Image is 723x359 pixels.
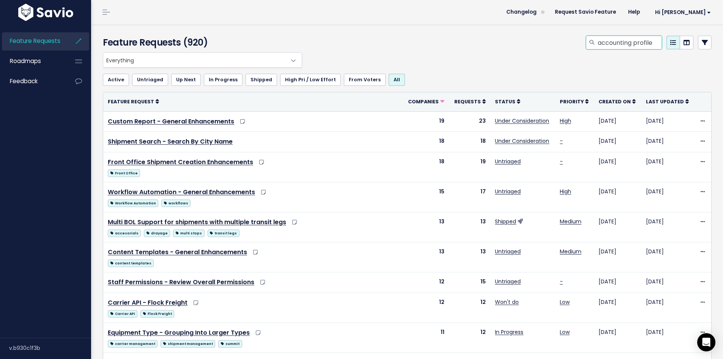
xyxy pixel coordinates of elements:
[108,137,233,146] a: Shipment Search - Search By City Name
[506,9,537,15] span: Changelog
[10,57,41,65] span: Roadmaps
[622,6,646,18] a: Help
[144,229,170,237] span: drayage
[2,32,63,50] a: Feature Requests
[108,169,140,177] span: Front Office
[218,340,242,348] span: summit
[495,218,516,225] a: Shipped
[108,199,158,207] span: Workflow Automation
[246,74,277,86] a: Shipped
[402,182,449,212] td: 15
[641,212,695,242] td: [DATE]
[161,198,191,207] a: workflows
[108,258,154,267] a: content templates
[402,293,449,323] td: 12
[646,98,689,105] a: Last Updated
[108,278,254,286] a: Staff Permissions - Review Overall Permissions
[140,310,174,318] span: Flock Freight
[280,74,341,86] a: High Pri / Low Effort
[171,74,201,86] a: Up Next
[594,111,641,132] td: [DATE]
[454,98,486,105] a: Requests
[646,98,684,105] span: Last Updated
[449,293,490,323] td: 12
[594,323,641,353] td: [DATE]
[173,228,204,237] a: multi stops
[16,4,75,21] img: logo-white.9d6f32f41409.svg
[108,98,159,105] a: Feature Request
[108,188,255,196] a: Workflow Automation - General Enhancements
[103,74,712,86] ul: Filter feature requests
[560,328,570,336] a: Low
[208,229,239,237] span: transit legs
[108,198,158,207] a: Workflow Automation
[402,323,449,353] td: 11
[108,248,247,256] a: Content Templates - General Enhancements
[560,137,563,145] a: -
[597,36,662,49] input: Search features...
[641,132,695,152] td: [DATE]
[449,242,490,272] td: 13
[2,73,63,90] a: Feedback
[402,272,449,293] td: 12
[495,328,523,336] a: In Progress
[108,228,141,237] a: accesorials
[449,152,490,182] td: 19
[108,98,154,105] span: Feature Request
[103,74,129,86] a: Active
[495,137,549,145] a: Under Consideration
[594,212,641,242] td: [DATE]
[173,229,204,237] span: multi stops
[108,328,250,337] a: Equipment Type - Grouping Into Larger Types
[594,242,641,272] td: [DATE]
[495,158,521,165] a: Untriaged
[161,338,215,348] a: shipment management
[454,98,481,105] span: Requests
[108,340,158,348] span: carrier management
[108,338,158,348] a: carrier management
[140,308,174,318] a: Flock Freight
[161,340,215,348] span: shipment management
[594,293,641,323] td: [DATE]
[641,111,695,132] td: [DATE]
[560,218,581,225] a: Medium
[560,248,581,255] a: Medium
[495,248,521,255] a: Untriaged
[103,53,287,67] span: Everything
[599,98,631,105] span: Created On
[646,6,717,18] a: Hi [PERSON_NAME]
[449,212,490,242] td: 13
[402,132,449,152] td: 18
[560,98,589,105] a: Priority
[402,242,449,272] td: 13
[495,278,521,285] a: Untriaged
[108,259,154,267] span: content templates
[108,229,141,237] span: accesorials
[560,117,571,125] a: High
[408,98,439,105] span: Companies
[204,74,243,86] a: In Progress
[594,182,641,212] td: [DATE]
[560,298,570,306] a: Low
[108,168,140,177] a: Front Office
[161,199,191,207] span: workflows
[549,6,622,18] a: Request Savio Feature
[218,338,242,348] a: summit
[389,74,405,86] a: All
[495,98,520,105] a: Status
[641,182,695,212] td: [DATE]
[108,308,137,318] a: Carrier API
[344,74,386,86] a: From Voters
[449,272,490,293] td: 15
[103,36,298,49] h4: Feature Requests (920)
[594,132,641,152] td: [DATE]
[594,272,641,293] td: [DATE]
[449,323,490,353] td: 12
[132,74,168,86] a: Untriaged
[9,338,91,358] div: v.b930c1f3b
[108,158,253,166] a: Front Office Shipment Creation Enhancements
[495,298,519,306] a: Won't do
[108,117,234,126] a: Custom Report - General Enhancements
[449,182,490,212] td: 17
[697,333,715,351] div: Open Intercom Messenger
